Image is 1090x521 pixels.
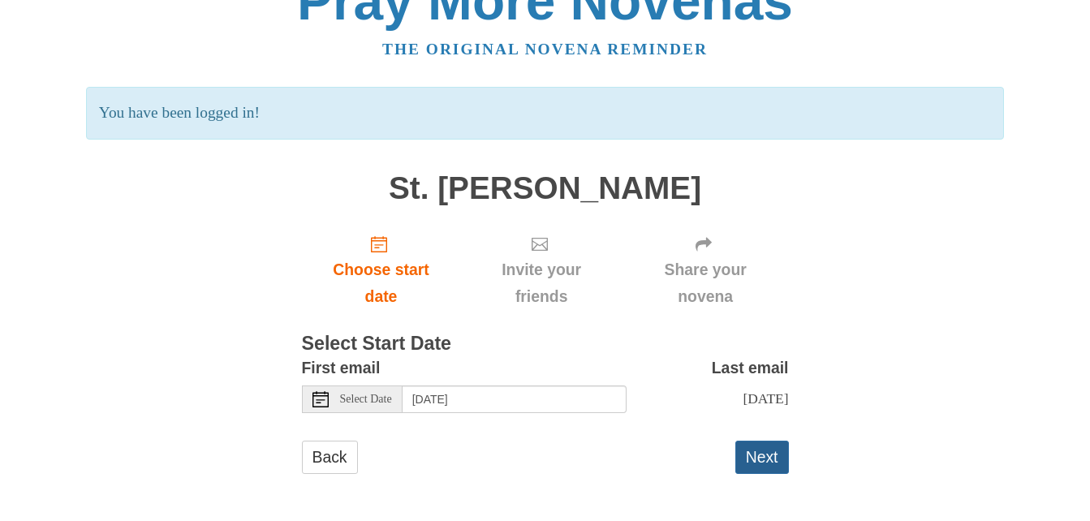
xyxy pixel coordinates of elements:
[302,334,789,355] h3: Select Start Date
[743,390,788,407] span: [DATE]
[639,256,773,310] span: Share your novena
[302,222,461,318] a: Choose start date
[340,394,392,405] span: Select Date
[382,41,708,58] a: The original novena reminder
[460,222,622,318] div: Click "Next" to confirm your start date first.
[302,355,381,381] label: First email
[623,222,789,318] div: Click "Next" to confirm your start date first.
[712,355,789,381] label: Last email
[318,256,445,310] span: Choose start date
[86,87,1004,140] p: You have been logged in!
[302,441,358,474] a: Back
[302,171,789,206] h1: St. [PERSON_NAME]
[735,441,789,474] button: Next
[476,256,605,310] span: Invite your friends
